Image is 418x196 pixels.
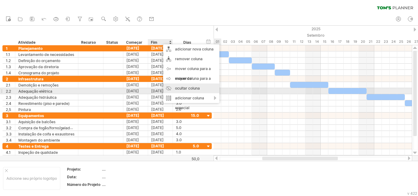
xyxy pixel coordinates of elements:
div: Quinta-feira, 25 de setembro de 2025 [397,39,405,45]
font: 3.2 [6,126,11,130]
font: 2,5 [6,107,11,112]
div: Quarta-feira, 24 de setembro de 2025 [390,39,397,45]
font: 2025 [312,27,320,31]
font: 5.0 [176,125,181,130]
font: 4 [6,144,8,149]
font: [DATE] [151,125,164,130]
font: 1.2 [6,58,11,63]
font: Levantamento de necessidades [18,52,74,57]
font: [DATE] [126,144,139,148]
div: Quinta-feira, 4 de setembro de 2025 [237,39,244,45]
font: mover coluna para a esquerda [175,66,211,81]
font: [DATE] [151,58,164,63]
font: 21 [369,39,372,44]
font: [DATE] [151,95,164,99]
font: 18 [346,39,349,44]
font: 19 [353,39,357,44]
div: Terça-feira, 16 de setembro de 2025 [328,39,336,45]
font: Revestimento (piso e parede) [18,101,70,106]
div: Sexta-feira, 5 de setembro de 2025 [244,39,252,45]
div: Quarta-feira, 10 de setembro de 2025 [282,39,290,45]
font: 04 [238,39,243,44]
font: 2.1 [6,83,10,87]
font: 1.1 [6,52,10,57]
div: Quarta-feira, 17 de setembro de 2025 [336,39,344,45]
div: Terça-feira, 23 de setembro de 2025 [382,39,390,45]
font: Instalação de coifa e exaustores [18,132,74,136]
font: 01 [216,39,219,44]
font: 13 [308,39,311,44]
font: 2 [6,77,8,81]
font: Inspeção de qualidade [18,150,58,155]
font: Aquisição de balcões [18,120,55,124]
font: 06 [254,39,258,44]
font: [DATE] [151,46,164,50]
font: Fim [151,40,157,45]
font: [DATE] [126,101,139,105]
font: Definição do orçamento [18,58,60,63]
font: [DATE] [126,125,139,130]
font: [DATE] [126,58,139,63]
font: .... [102,182,106,187]
div: Segunda-feira, 22 de setembro de 2025 [374,39,382,45]
font: Pintura [18,107,31,112]
font: Dias [183,40,191,45]
font: Compra de fogão/forno/geladeiras [18,125,79,130]
font: [DATE] [151,70,164,75]
font: mover coluna para a direita [175,76,211,91]
font: 14 [315,39,319,44]
font: [DATE] [151,150,164,154]
font: Status [106,40,118,45]
font: 07 [261,39,265,44]
font: 22 [376,39,380,44]
font: [DATE] [151,119,164,124]
font: adicionar coluna especial [175,96,204,110]
font: [DATE] [126,150,139,154]
font: 50,0 [192,157,200,161]
div: Sexta-feira, 12 de setembro de 2025 [298,39,305,45]
font: 05 [246,39,250,44]
font: 26 [407,39,411,44]
font: [DATE] [126,113,139,118]
div: Segunda-feira, 8 de setembro de 2025 [267,39,275,45]
font: Setembro [307,33,324,38]
font: [DATE] [126,64,139,69]
font: ocultar coluna [175,86,200,91]
font: remover coluna [175,57,203,61]
font: Projeto: [67,167,81,172]
font: 16 [330,39,334,44]
font: 1 [6,46,8,51]
font: v 422 [407,191,417,196]
font: [DATE] [151,89,164,93]
div: Terça-feira, 9 de setembro de 2025 [275,39,282,45]
font: 4.1 [6,150,11,155]
font: [DATE] [151,64,164,69]
font: [DATE] [126,83,139,87]
font: 10 [285,39,288,44]
font: [DATE] [151,76,164,81]
div: Quarta-feira, 3 de setembro de 2025 [229,39,237,45]
font: .... [102,167,106,172]
font: Planejamento [18,46,43,51]
div: Sábado, 13 de setembro de 2025 [305,39,313,45]
font: Data: [67,175,77,179]
font: [DATE] [126,89,139,93]
font: 3.4 [6,138,12,142]
font: 03 [231,39,235,44]
font: [DATE] [126,52,139,57]
font: 3.0 [176,119,182,124]
font: [DATE] [126,70,139,75]
font: 25 [399,39,403,44]
font: 20 [361,39,365,44]
div: Segunda-feira, 15 de setembro de 2025 [321,39,328,45]
font: Adequação hidráulica [18,95,57,100]
font: Recurso [81,40,96,45]
font: [DATE] [126,76,139,81]
font: [DATE] [126,46,139,50]
font: Infraestrutura [18,77,43,81]
font: [DATE] [151,101,164,105]
font: [DATE] [151,113,164,118]
div: Segunda-feira, 1 de setembro de 2025 [214,39,221,45]
font: 09 [277,39,281,44]
font: 2.4 [6,101,11,106]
